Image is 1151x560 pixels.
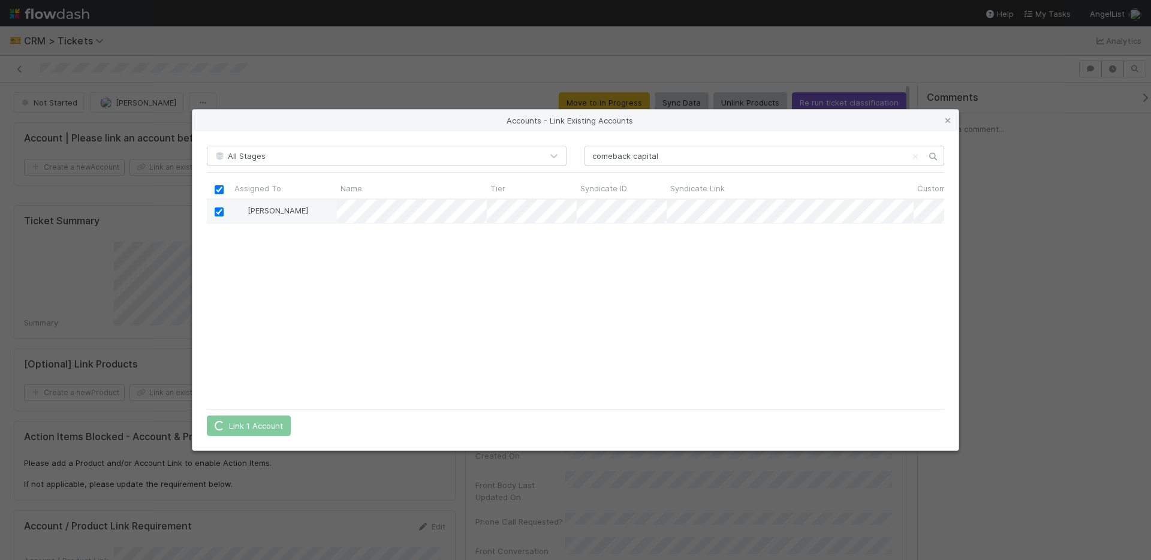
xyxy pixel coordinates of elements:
[580,182,627,194] span: Syndicate ID
[917,182,978,194] span: Customer Name
[236,206,246,215] img: avatar_6cb813a7-f212-4ca3-9382-463c76e0b247.png
[248,206,308,215] span: [PERSON_NAME]
[213,151,266,161] span: All Stages
[192,110,959,131] div: Accounts - Link Existing Accounts
[207,416,291,436] button: Link 1 Account
[341,182,362,194] span: Name
[490,182,505,194] span: Tier
[670,182,725,194] span: Syndicate Link
[215,207,224,216] input: Toggle Row Selected
[236,204,308,216] div: [PERSON_NAME]
[584,146,944,166] input: Search
[215,185,224,194] input: Toggle All Rows Selected
[909,147,921,166] button: Clear search
[234,182,281,194] span: Assigned To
